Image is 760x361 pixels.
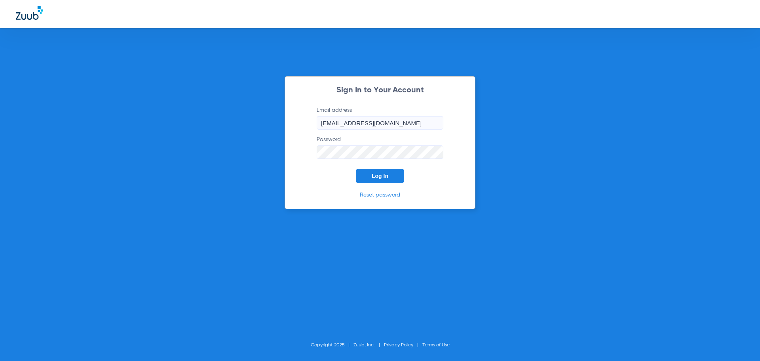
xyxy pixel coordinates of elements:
[353,341,384,349] li: Zuub, Inc.
[422,343,450,348] a: Terms of Use
[317,106,443,130] label: Email address
[311,341,353,349] li: Copyright 2025
[360,192,400,198] a: Reset password
[305,86,455,94] h2: Sign In to Your Account
[16,6,43,20] img: Zuub Logo
[317,145,443,159] input: Password
[720,323,760,361] iframe: Chat Widget
[384,343,413,348] a: Privacy Policy
[317,136,443,159] label: Password
[356,169,404,183] button: Log In
[372,173,388,179] span: Log In
[317,116,443,130] input: Email address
